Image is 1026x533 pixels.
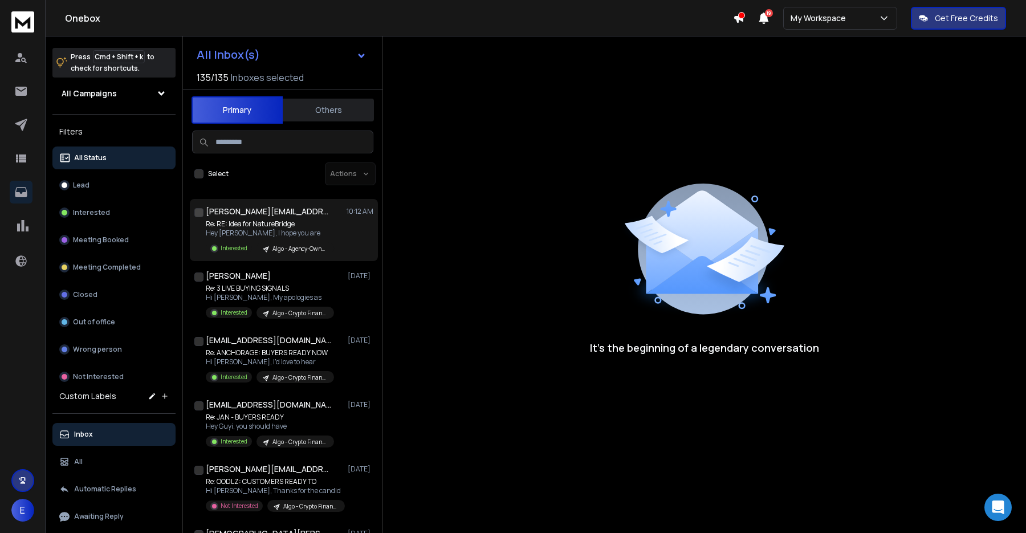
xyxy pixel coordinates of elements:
p: Inbox [74,430,93,439]
h3: Filters [52,124,176,140]
p: Re: ANCHORAGE: BUYERS READY NOW [206,348,334,357]
button: Wrong person [52,338,176,361]
p: Interested [221,244,247,253]
button: E [11,499,34,522]
button: Out of office [52,311,176,333]
p: Lead [73,181,89,190]
p: Wrong person [73,345,122,354]
h3: Inboxes selected [231,71,304,84]
h1: All Campaigns [62,88,117,99]
label: Select [208,169,229,178]
h1: [EMAIL_ADDRESS][DOMAIN_NAME] +1 [206,335,331,346]
p: Algo - Crypto Financial Services [272,438,327,446]
p: Meeting Booked [73,235,129,245]
p: Out of office [73,318,115,327]
p: Interested [221,308,247,317]
p: Hi [PERSON_NAME], My apologies as [206,293,334,302]
p: Hi [PERSON_NAME], Thanks for the candid [206,486,343,495]
img: logo [11,11,34,32]
button: Automatic Replies [52,478,176,501]
p: Hey Guyi, you should have [206,422,334,431]
h1: [PERSON_NAME][EMAIL_ADDRESS][DOMAIN_NAME] [206,463,331,475]
h3: Custom Labels [59,390,116,402]
h1: Onebox [65,11,733,25]
button: Get Free Credits [911,7,1006,30]
p: [DATE] [348,271,373,280]
p: Algo - Crypto Financial Services [283,502,338,511]
p: All Status [74,153,107,162]
p: Hey [PERSON_NAME], I hope you are [206,229,334,238]
p: Re: 3 LIVE BUYING SIGNALS [206,284,334,293]
button: Not Interested [52,365,176,388]
p: 10:12 AM [347,207,373,216]
p: Not Interested [73,372,124,381]
p: My Workspace [791,13,850,24]
p: Algo - Crypto Financial Services [272,373,327,382]
button: Others [283,97,374,123]
div: Open Intercom Messenger [984,494,1012,521]
p: All [74,457,83,466]
button: Awaiting Reply [52,505,176,528]
p: Re: JAN - BUYERS READY [206,413,334,422]
button: Lead [52,174,176,197]
p: [DATE] [348,336,373,345]
button: Inbox [52,423,176,446]
span: 135 / 135 [197,71,229,84]
p: Meeting Completed [73,263,141,272]
p: Algo - Crypto Financial Services [272,309,327,318]
p: Get Free Credits [935,13,998,24]
p: [DATE] [348,465,373,474]
p: Re: RE: Idea for NatureBridge [206,219,334,229]
p: Algo - Agency-Owner Hyperpersonalized Outreach – [DATE] [272,245,327,253]
p: Hi [PERSON_NAME], I'd love to hear [206,357,334,367]
p: Awaiting Reply [74,512,124,521]
h1: [PERSON_NAME][EMAIL_ADDRESS][DOMAIN_NAME] [206,206,331,217]
p: Closed [73,290,97,299]
span: 19 [765,9,773,17]
button: All Status [52,147,176,169]
button: Meeting Booked [52,229,176,251]
button: Primary [192,96,283,124]
p: Automatic Replies [74,485,136,494]
button: Closed [52,283,176,306]
p: It’s the beginning of a legendary conversation [590,340,819,356]
h1: All Inbox(s) [197,49,260,60]
button: All Inbox(s) [188,43,376,66]
p: Not Interested [221,502,258,510]
button: Meeting Completed [52,256,176,279]
p: Interested [221,437,247,446]
p: Press to check for shortcuts. [71,51,154,74]
button: All Campaigns [52,82,176,105]
button: Interested [52,201,176,224]
h1: [EMAIL_ADDRESS][DOMAIN_NAME] +1 [206,399,331,410]
p: Interested [221,373,247,381]
button: All [52,450,176,473]
p: Re: OODLZ: CUSTOMERS READY TO [206,477,343,486]
p: [DATE] [348,400,373,409]
p: Interested [73,208,110,217]
h1: [PERSON_NAME] [206,270,271,282]
span: Cmd + Shift + k [93,50,145,63]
